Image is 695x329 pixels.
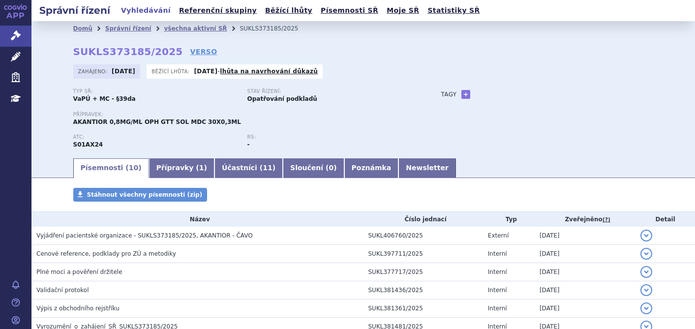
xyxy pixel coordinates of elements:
a: Sloučení (0) [283,158,344,178]
td: SUKL381361/2025 [363,299,483,318]
button: detail [640,230,652,241]
td: SUKL377717/2025 [363,263,483,281]
a: Písemnosti SŘ [318,4,381,17]
a: Vyhledávání [118,4,174,17]
a: Stáhnout všechny písemnosti (zip) [73,188,208,202]
p: Přípravek: [73,112,422,118]
a: + [461,90,470,99]
th: Zveřejněno [535,212,635,227]
td: [DATE] [535,299,635,318]
strong: VaPÚ + MC - §39da [73,95,136,102]
a: Newsletter [398,158,456,178]
td: SUKL406760/2025 [363,227,483,245]
a: VERSO [190,47,217,57]
strong: [DATE] [112,68,135,75]
a: Běžící lhůty [262,4,315,17]
li: SUKLS373185/2025 [240,21,311,36]
a: Správní řízení [105,25,151,32]
th: Detail [635,212,695,227]
a: Poznámka [344,158,399,178]
td: [DATE] [535,263,635,281]
strong: Opatřování podkladů [247,95,317,102]
span: 1 [199,164,204,172]
td: SUKL381436/2025 [363,281,483,299]
a: Moje SŘ [384,4,422,17]
span: Interní [488,269,507,275]
strong: SUKLS373185/2025 [73,46,183,58]
button: detail [640,302,652,314]
a: Domů [73,25,92,32]
span: Plné moci a pověření držitele [36,269,122,275]
p: Stav řízení: [247,89,412,94]
span: AKANTIOR 0,8MG/ML OPH GTT SOL MDC 30X0,3ML [73,119,241,125]
td: [DATE] [535,245,635,263]
p: - [194,67,318,75]
h2: Správní řízení [31,3,118,17]
span: Stáhnout všechny písemnosti (zip) [87,191,203,198]
a: Referenční skupiny [176,4,260,17]
a: lhůta na navrhování důkazů [220,68,318,75]
th: Název [31,212,363,227]
abbr: (?) [603,216,610,223]
a: Písemnosti (10) [73,158,149,178]
span: Výpis z obchodního rejstříku [36,305,120,312]
h3: Tagy [441,89,457,100]
span: Interní [488,305,507,312]
span: 0 [329,164,333,172]
th: Typ [483,212,535,227]
span: Běžící lhůta: [151,67,191,75]
p: RS: [247,134,412,140]
button: detail [640,266,652,278]
td: [DATE] [535,227,635,245]
span: Zahájeno: [78,67,109,75]
span: Externí [488,232,509,239]
span: Cenové reference, podklady pro ZÚ a metodiky [36,250,176,257]
span: 11 [263,164,272,172]
a: Přípravky (1) [149,158,214,178]
button: detail [640,284,652,296]
a: Účastníci (11) [214,158,283,178]
span: Validační protokol [36,287,89,294]
strong: - [247,141,250,148]
span: 10 [129,164,138,172]
strong: POLYHEXANID [73,141,103,148]
a: všechna aktivní SŘ [164,25,227,32]
a: Statistiky SŘ [424,4,483,17]
button: detail [640,248,652,260]
td: SUKL397711/2025 [363,245,483,263]
span: Vyjádření pacientské organizace - SUKLS373185/2025, AKANTIOR - ČAVO [36,232,253,239]
th: Číslo jednací [363,212,483,227]
p: Typ SŘ: [73,89,238,94]
strong: [DATE] [194,68,217,75]
span: Interní [488,287,507,294]
td: [DATE] [535,281,635,299]
span: Interní [488,250,507,257]
p: ATC: [73,134,238,140]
